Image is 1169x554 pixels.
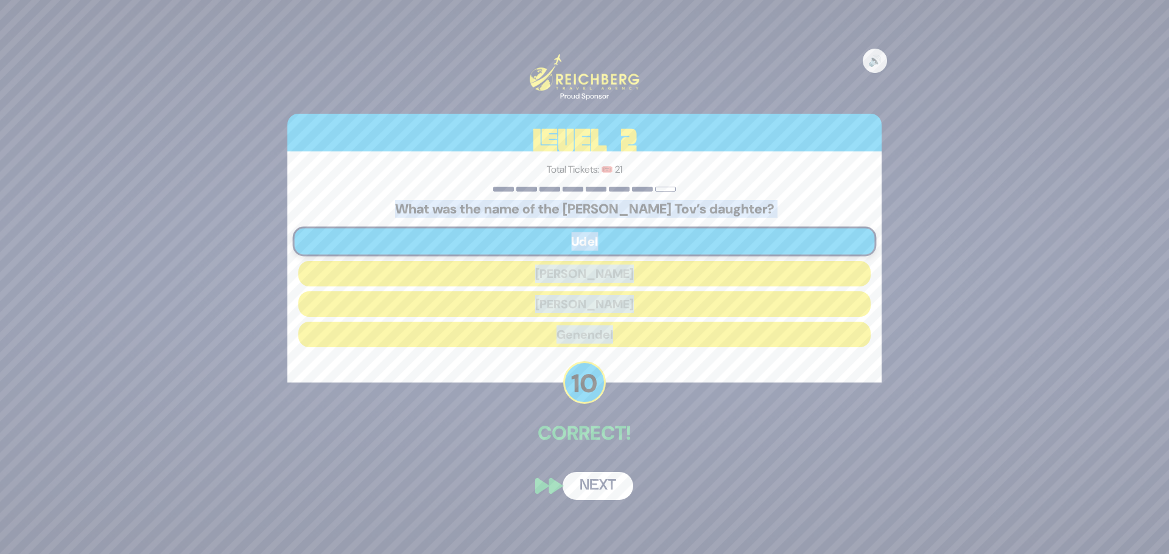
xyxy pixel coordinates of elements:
div: Proud Sponsor [530,91,639,102]
button: Genendel [298,322,871,347]
button: [PERSON_NAME] [298,291,871,317]
h5: What was the name of the [PERSON_NAME] Tov’s daughter? [298,201,871,217]
p: Total Tickets: 🎟️ 21 [298,162,871,177]
button: Udel [293,226,877,256]
button: 🔊 [863,49,887,73]
button: Next [563,472,633,500]
p: 10 [563,361,606,404]
p: Correct! [287,418,882,448]
button: [PERSON_NAME] [298,261,871,286]
img: Reichberg Travel [530,54,639,90]
h3: Level 2 [287,114,882,168]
